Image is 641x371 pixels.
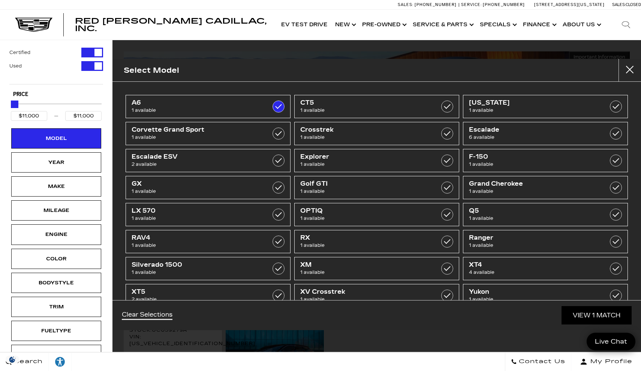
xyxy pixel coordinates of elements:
[37,279,75,287] div: Bodystyle
[469,99,599,107] span: [US_STATE]
[398,3,458,7] a: Sales: [PHONE_NUMBER]
[11,101,18,108] div: Maximum Price
[505,352,571,371] a: Contact Us
[11,273,101,293] div: BodystyleBodystyle
[300,107,430,114] span: 1 available
[11,224,101,245] div: EngineEngine
[300,261,430,269] span: XM
[37,327,75,335] div: Fueltype
[11,249,101,269] div: ColorColor
[469,107,599,114] span: 1 available
[300,180,430,188] span: Golf GTI
[132,188,262,195] span: 1 available
[571,352,641,371] button: Open user profile menu
[294,203,459,226] a: OPTIQ1 available
[37,134,75,143] div: Model
[294,230,459,253] a: RX1 available
[469,261,599,269] span: XT4
[469,288,599,296] span: Yukon
[132,107,262,114] span: 1 available
[132,180,262,188] span: GX
[294,149,459,172] a: Explorer1 available
[469,207,599,215] span: Q5
[294,257,459,280] a: XM1 available
[126,149,291,172] a: Escalade ESV2 available
[12,356,43,367] span: Search
[483,2,525,7] span: [PHONE_NUMBER]
[132,161,262,168] span: 2 available
[300,99,430,107] span: CT5
[300,234,430,242] span: RX
[587,356,632,367] span: My Profile
[122,311,172,320] a: Clear Selections
[294,284,459,307] a: XV Crosstrek1 available
[458,3,527,7] a: Service: [PHONE_NUMBER]
[11,200,101,221] div: MileageMileage
[277,10,331,40] a: EV Test Drive
[463,122,628,145] a: Escalade6 available
[132,134,262,141] span: 1 available
[519,10,559,40] a: Finance
[300,153,430,161] span: Explorer
[463,257,628,280] a: XT44 available
[4,356,21,363] img: Opt-Out Icon
[300,161,430,168] span: 1 available
[591,337,631,346] span: Live Chat
[358,10,409,40] a: Pre-Owned
[562,306,632,324] a: View 1 Match
[619,59,641,81] button: Close
[469,215,599,222] span: 1 available
[132,153,262,161] span: Escalade ESV
[132,296,262,303] span: 2 available
[126,95,291,118] a: A61 available
[11,297,101,317] div: TrimTrim
[612,2,626,7] span: Sales:
[37,158,75,167] div: Year
[463,284,628,307] a: Yukon1 available
[37,182,75,191] div: Make
[409,10,476,40] a: Service & Parts
[463,176,628,199] a: Grand Cherokee1 available
[132,269,262,276] span: 1 available
[294,95,459,118] a: CT51 available
[9,48,103,84] div: Filter by Vehicle Type
[469,153,599,161] span: F-150
[11,176,101,197] div: MakeMake
[37,206,75,215] div: Mileage
[534,2,605,7] a: [STREET_ADDRESS][US_STATE]
[37,351,75,359] div: Transmission
[65,111,102,121] input: Maximum
[469,126,599,134] span: Escalade
[132,99,262,107] span: A6
[124,64,179,77] h2: Select Model
[132,288,262,296] span: XT5
[300,207,430,215] span: OPTIQ
[13,91,99,98] h5: Price
[11,111,47,121] input: Minimum
[37,255,75,263] div: Color
[300,215,430,222] span: 1 available
[469,242,599,249] span: 1 available
[294,176,459,199] a: Golf GTI1 available
[75,17,270,32] a: Red [PERSON_NAME] Cadillac, Inc.
[300,296,430,303] span: 1 available
[300,134,430,141] span: 1 available
[626,2,641,7] span: Closed
[49,352,72,371] a: Explore your accessibility options
[132,126,262,134] span: Corvette Grand Sport
[300,269,430,276] span: 1 available
[15,18,52,32] a: Cadillac Dark Logo with Cadillac White Text
[11,152,101,173] div: YearYear
[559,10,604,40] a: About Us
[11,98,102,121] div: Price
[463,203,628,226] a: Q51 available
[469,269,599,276] span: 4 available
[587,333,635,350] a: Live Chat
[132,261,262,269] span: Silverado 1500
[463,230,628,253] a: Ranger1 available
[132,207,262,215] span: LX 570
[126,284,291,307] a: XT52 available
[469,180,599,188] span: Grand Cherokee
[476,10,519,40] a: Specials
[469,161,599,168] span: 1 available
